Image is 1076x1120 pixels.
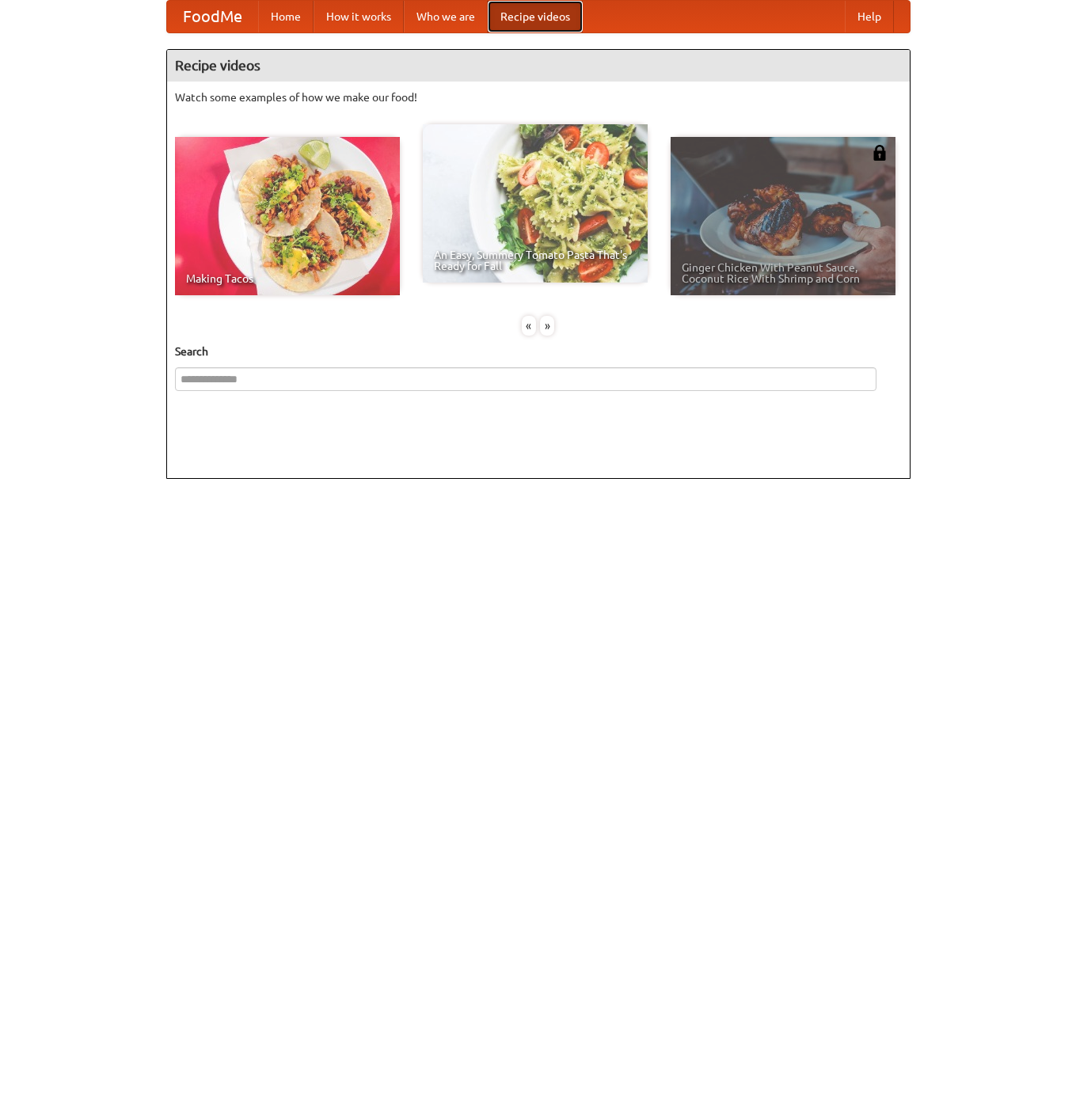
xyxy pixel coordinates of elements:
span: Making Tacos [186,273,389,284]
div: « [522,316,536,336]
a: Help [845,1,894,32]
a: An Easy, Summery Tomato Pasta That's Ready for Fall [423,124,648,283]
a: Recipe videos [488,1,583,32]
h4: Recipe videos [167,50,910,82]
a: How it works [314,1,404,32]
a: Making Tacos [175,137,400,295]
p: Watch some examples of how we make our food! [175,89,902,105]
span: An Easy, Summery Tomato Pasta That's Ready for Fall [434,249,637,271]
img: 483408.png [872,145,888,161]
a: Home [258,1,314,32]
a: Who we are [404,1,488,32]
h5: Search [175,344,902,359]
a: FoodMe [167,1,258,32]
div: » [540,316,554,336]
